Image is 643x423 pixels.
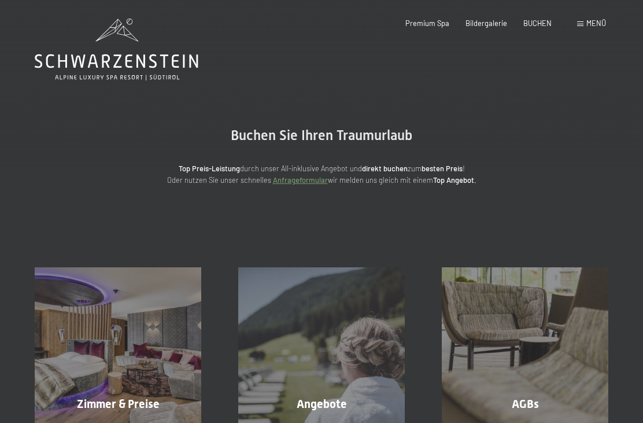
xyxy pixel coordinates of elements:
[77,397,160,411] span: Zimmer & Preise
[422,164,463,173] strong: besten Preis
[179,164,240,173] strong: Top Preis-Leistung
[297,397,347,411] span: Angebote
[405,19,449,28] a: Premium Spa
[523,19,552,28] a: BUCHEN
[90,163,553,186] p: durch unser All-inklusive Angebot und zum ! Oder nutzen Sie unser schnelles wir melden uns gleich...
[433,175,476,185] strong: Top Angebot.
[273,175,328,185] a: Anfrageformular
[512,397,539,411] span: AGBs
[465,19,507,28] a: Bildergalerie
[586,19,606,28] span: Menü
[231,127,412,144] span: Buchen Sie Ihren Traumurlaub
[362,164,408,173] strong: direkt buchen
